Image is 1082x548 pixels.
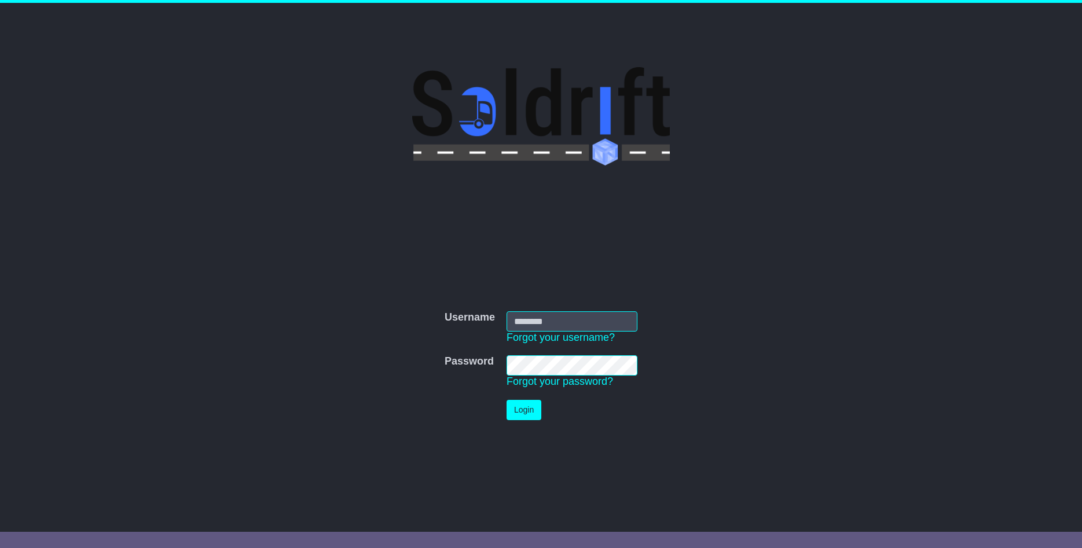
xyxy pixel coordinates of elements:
a: Forgot your password? [507,376,613,387]
label: Username [445,311,495,324]
img: Soldrift Pty Ltd [412,67,670,165]
a: Forgot your username? [507,332,615,343]
label: Password [445,355,494,368]
button: Login [507,400,541,420]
